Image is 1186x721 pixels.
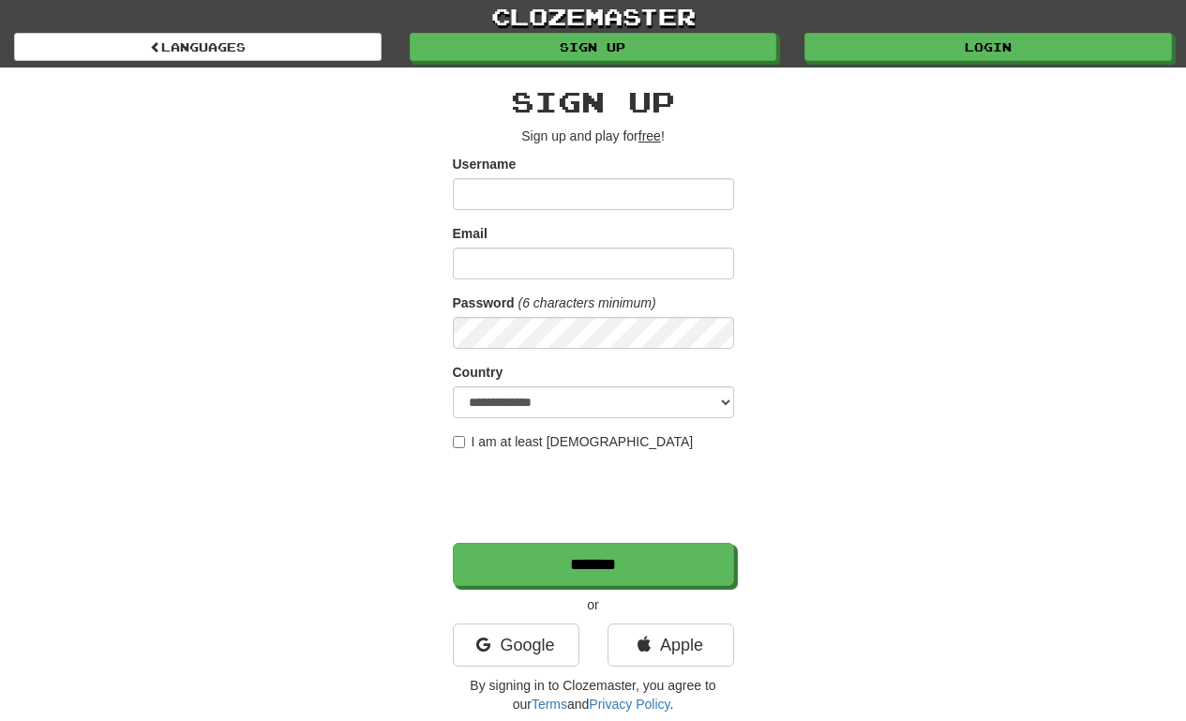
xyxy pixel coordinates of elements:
label: Email [453,224,488,243]
a: Apple [608,623,734,667]
em: (6 characters minimum) [518,295,656,310]
h2: Sign up [453,86,734,117]
a: Sign up [410,33,777,61]
a: Languages [14,33,382,61]
p: By signing in to Clozemaster, you agree to our and . [453,676,734,713]
label: Password [453,293,515,312]
a: Google [453,623,579,667]
iframe: reCAPTCHA [453,460,738,533]
label: Country [453,363,503,382]
input: I am at least [DEMOGRAPHIC_DATA] [453,436,465,448]
p: Sign up and play for ! [453,127,734,145]
a: Login [804,33,1172,61]
label: I am at least [DEMOGRAPHIC_DATA] [453,432,694,451]
a: Terms [532,697,567,712]
u: free [638,128,661,143]
label: Username [453,155,517,173]
p: or [453,595,734,614]
a: Privacy Policy [589,697,669,712]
